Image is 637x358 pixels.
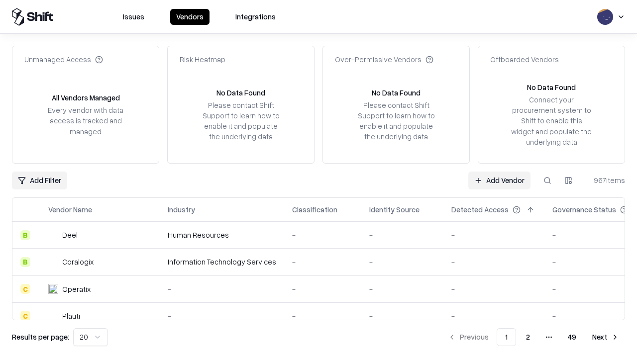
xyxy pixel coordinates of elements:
img: Plauti [48,311,58,321]
div: Plauti [62,311,80,321]
button: Next [586,328,625,346]
div: Please contact Shift Support to learn how to enable it and populate the underlying data [355,100,437,142]
div: - [292,230,353,240]
div: Over-Permissive Vendors [335,54,433,65]
a: Add Vendor [468,172,531,189]
button: Add Filter [12,172,67,189]
div: Identity Source [369,204,420,215]
div: No Data Found [216,88,265,98]
div: Vendor Name [48,204,92,215]
div: Unmanaged Access [24,54,103,65]
div: - [369,257,435,267]
div: Detected Access [451,204,509,215]
div: Connect your procurement system to Shift to enable this widget and populate the underlying data [510,94,593,147]
div: Every vendor with data access is tracked and managed [44,105,127,136]
p: Results per page: [12,332,69,342]
div: Deel [62,230,78,240]
div: - [451,311,536,321]
div: Operatix [62,284,91,294]
div: C [20,311,30,321]
img: Operatix [48,284,58,294]
div: - [369,311,435,321]
div: C [20,284,30,294]
div: - [292,284,353,294]
div: - [168,311,276,321]
img: Coralogix [48,257,58,267]
div: All Vendors Managed [52,92,120,103]
button: Integrations [229,9,282,25]
div: Risk Heatmap [180,54,225,65]
div: B [20,257,30,267]
div: Classification [292,204,337,215]
div: - [168,284,276,294]
div: No Data Found [527,82,576,92]
div: - [369,284,435,294]
div: - [292,257,353,267]
button: Vendors [170,9,210,25]
div: Governance Status [552,204,616,215]
div: Industry [168,204,195,215]
div: 967 items [585,175,625,185]
img: Deel [48,230,58,240]
div: B [20,230,30,240]
nav: pagination [442,328,625,346]
div: Information Technology Services [168,257,276,267]
div: Offboarded Vendors [490,54,559,65]
button: 1 [497,328,516,346]
div: Human Resources [168,230,276,240]
button: 2 [518,328,538,346]
div: - [451,284,536,294]
div: Please contact Shift Support to learn how to enable it and populate the underlying data [200,100,282,142]
div: - [451,257,536,267]
div: - [292,311,353,321]
div: - [369,230,435,240]
button: 49 [560,328,584,346]
div: - [451,230,536,240]
button: Issues [117,9,150,25]
div: No Data Found [372,88,421,98]
div: Coralogix [62,257,94,267]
